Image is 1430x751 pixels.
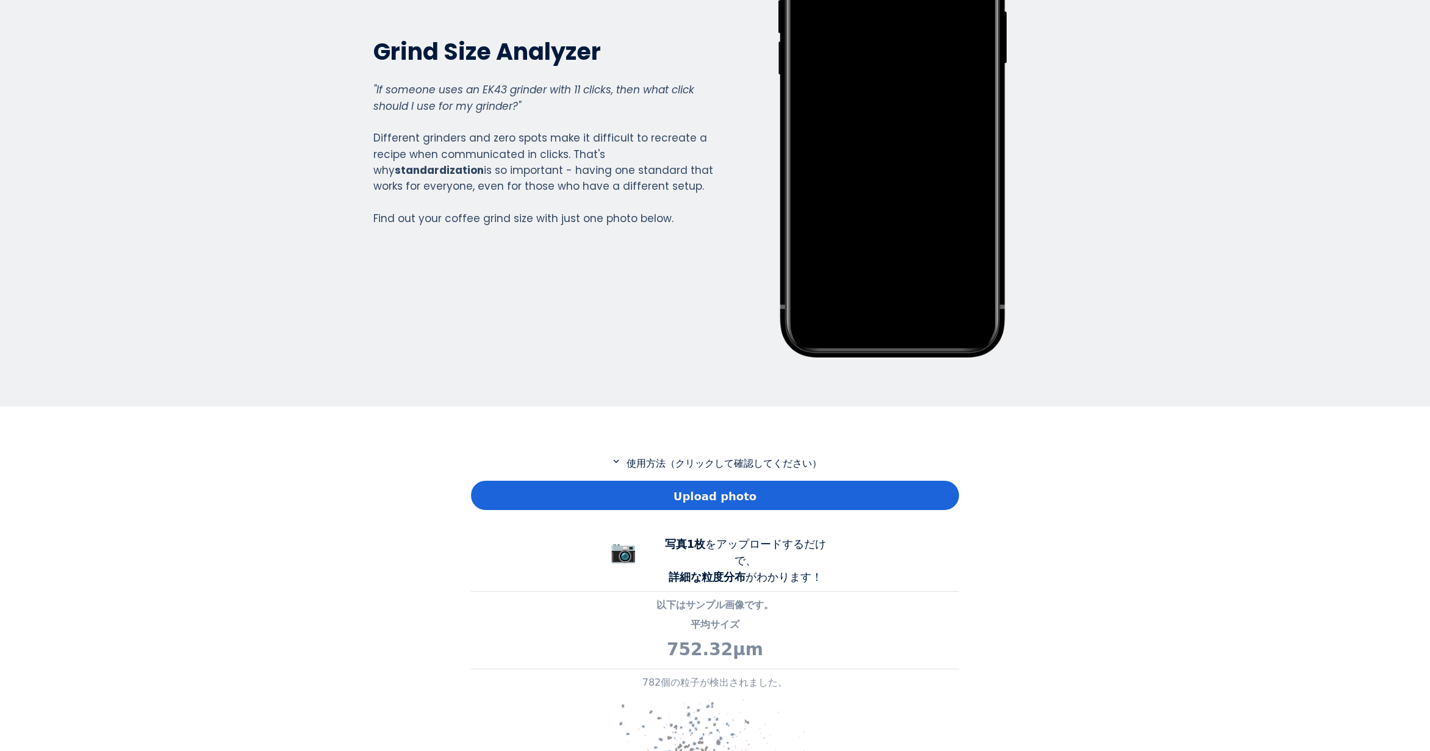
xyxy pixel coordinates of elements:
[373,37,714,66] h2: Grind Size Analyzer
[610,539,637,564] span: 📷
[669,570,746,583] b: 詳細な粒度分布
[373,82,714,226] div: Different grinders and zero spots make it difficult to recreate a recipe when communicated in cli...
[395,163,484,178] strong: standardization
[373,82,694,113] em: "If someone uses an EK43 grinder with 11 clicks, then what click should I use for my grinder?"
[665,537,706,550] b: 写真1枚
[674,488,756,505] span: Upload photo
[471,456,959,471] p: 使用方法（クリックして確認してください）
[471,675,959,690] p: 782個の粒子が検出されました。
[471,598,959,613] p: 以下はサンプル画像です。
[654,536,837,585] div: をアップロードするだけで、 がわかります！
[471,617,959,632] p: 平均サイズ
[609,456,623,467] mat-icon: expand_more
[471,637,959,663] p: 752.32μm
